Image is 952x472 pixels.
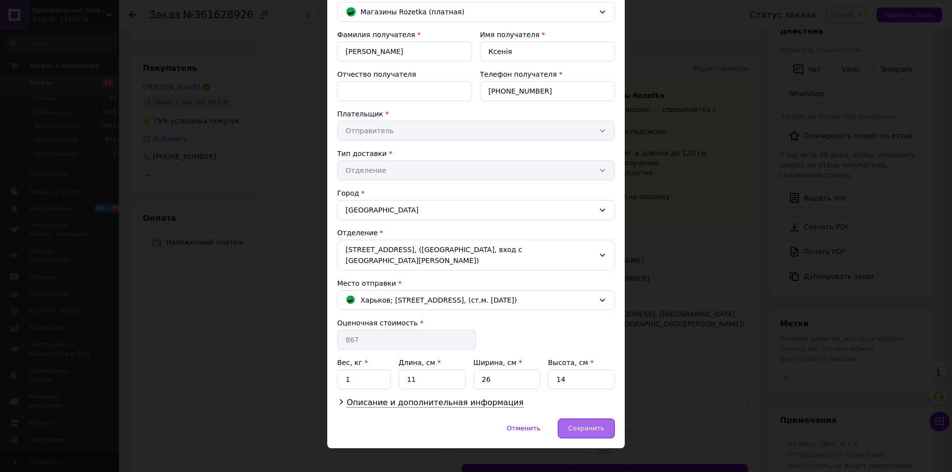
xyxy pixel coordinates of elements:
[337,109,615,119] div: Плательщик
[337,149,615,158] div: Тип доставки
[337,31,415,39] label: Фамилия получателя
[548,359,594,367] label: Высота, см
[337,70,416,78] label: Отчество получателя
[507,424,540,432] span: Отменить
[480,81,615,101] input: +380
[337,359,368,367] label: Вес, кг
[399,359,441,367] label: Длина, см
[337,200,615,220] div: [GEOGRAPHIC_DATA]
[337,228,615,238] div: Отделение
[360,295,517,306] span: Харьков; [STREET_ADDRESS], (ст.м. [DATE])
[337,188,615,198] div: Город
[337,278,615,288] div: Место отправки
[568,424,604,432] span: Сохранить
[360,6,595,17] span: Магазины Rozetka (платная)
[347,398,524,408] span: Описание и дополнительная информация
[474,359,522,367] label: Ширина, см
[337,240,615,270] div: [STREET_ADDRESS], ([GEOGRAPHIC_DATA], вход с [GEOGRAPHIC_DATA][PERSON_NAME])
[337,319,418,327] label: Оценочная стоимость
[480,31,539,39] label: Имя получателя
[480,70,557,78] label: Телефон получателя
